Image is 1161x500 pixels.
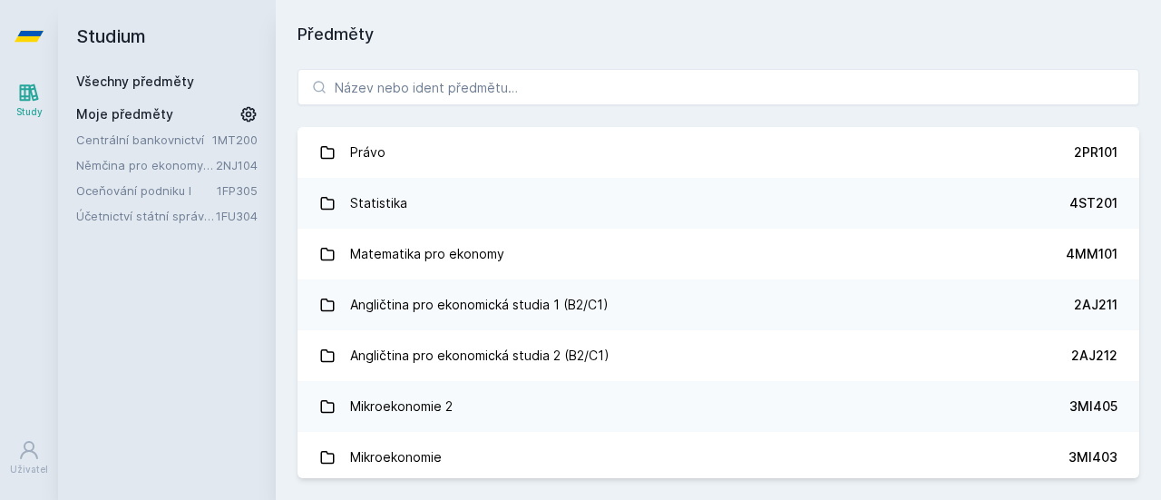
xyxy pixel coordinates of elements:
a: Angličtina pro ekonomická studia 2 (B2/C1) 2AJ212 [298,330,1139,381]
div: Mikroekonomie [350,439,442,475]
a: Angličtina pro ekonomická studia 1 (B2/C1) 2AJ211 [298,279,1139,330]
a: 2NJ104 [216,158,258,172]
a: Mikroekonomie 2 3MI405 [298,381,1139,432]
a: Všechny předměty [76,74,194,89]
div: 3MI405 [1069,397,1117,416]
div: 3MI403 [1068,448,1117,466]
div: Právo [350,134,385,171]
div: Matematika pro ekonomy [350,236,504,272]
div: 2AJ212 [1071,347,1117,365]
div: Uživatel [10,463,48,476]
a: 1FP305 [217,183,258,198]
span: Moje předměty [76,105,173,123]
a: Oceňování podniku I [76,181,217,200]
a: Uživatel [4,430,54,485]
a: Mikroekonomie 3MI403 [298,432,1139,483]
div: 2PR101 [1074,143,1117,162]
div: 4MM101 [1066,245,1117,263]
a: Study [4,73,54,128]
a: Centrální bankovnictví [76,131,212,149]
a: Účetnictví státní správy a samosprávy [76,207,216,225]
input: Název nebo ident předmětu… [298,69,1139,105]
a: Statistika 4ST201 [298,178,1139,229]
div: Study [16,105,43,119]
div: Mikroekonomie 2 [350,388,453,425]
div: Angličtina pro ekonomická studia 1 (B2/C1) [350,287,609,323]
div: Statistika [350,185,407,221]
a: 1FU304 [216,209,258,223]
a: Právo 2PR101 [298,127,1139,178]
a: 1MT200 [212,132,258,147]
div: Angličtina pro ekonomická studia 2 (B2/C1) [350,338,610,374]
a: Matematika pro ekonomy 4MM101 [298,229,1139,279]
h1: Předměty [298,22,1139,47]
div: 4ST201 [1069,194,1117,212]
a: Němčina pro ekonomy - mírně pokročilá úroveň 2 (A2) [76,156,216,174]
div: 2AJ211 [1074,296,1117,314]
